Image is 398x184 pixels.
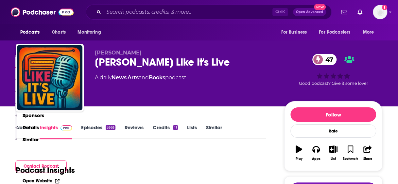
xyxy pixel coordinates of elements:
span: Charts [52,28,66,37]
div: Share [363,157,372,161]
img: Arroe Collins Like It's Live [17,45,82,110]
div: Apps [312,157,320,161]
input: Search podcasts, credits, & more... [104,7,272,17]
a: Books [149,74,165,81]
a: Similar [206,124,222,139]
a: Credits11 [153,124,178,139]
span: Logged in as PUPPublicity [373,5,387,19]
button: Details [15,124,39,136]
span: Ctrl K [272,8,288,16]
a: News [112,74,127,81]
div: Play [296,157,303,161]
button: Contact Podcast [15,160,67,172]
div: Search podcasts, credits, & more... [86,5,332,20]
svg: Add a profile image [382,5,387,10]
span: 47 [319,54,337,65]
p: Similar [23,136,39,143]
button: Follow [290,107,376,122]
span: Open Advanced [296,10,323,14]
button: List [325,141,342,165]
a: Reviews [125,124,144,139]
div: List [331,157,336,161]
a: Episodes5363 [81,124,115,139]
div: Rate [290,124,376,138]
button: open menu [73,26,109,38]
img: User Profile [373,5,387,19]
p: Details [23,124,39,130]
button: Apps [307,141,324,165]
button: open menu [358,26,382,38]
span: New [314,4,326,10]
a: 47 [312,54,337,65]
div: A daily podcast [95,74,186,82]
button: open menu [315,26,360,38]
div: 11 [173,125,178,130]
button: open menu [276,26,315,38]
a: Show notifications dropdown [355,7,365,18]
img: Podchaser - Follow, Share and Rate Podcasts [11,6,74,18]
button: Similar [15,136,39,148]
button: open menu [16,26,48,38]
div: Bookmark [343,157,358,161]
span: For Podcasters [319,28,350,37]
button: Open AdvancedNew [293,8,326,16]
span: For Business [281,28,307,37]
a: Lists [187,124,197,139]
span: Monitoring [78,28,101,37]
span: More [363,28,374,37]
span: Good podcast? Give it some love! [299,81,368,86]
a: Show notifications dropdown [338,7,350,18]
span: Podcasts [20,28,40,37]
span: , [127,74,128,81]
button: Share [359,141,376,165]
div: 5363 [106,125,115,130]
a: Arts [128,74,139,81]
button: Bookmark [342,141,359,165]
span: and [139,74,149,81]
div: 47Good podcast? Give it some love! [284,50,382,90]
a: Open Website [23,178,60,184]
a: Charts [47,26,70,38]
button: Play [290,141,307,165]
span: [PERSON_NAME] [95,50,142,56]
button: Show profile menu [373,5,387,19]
